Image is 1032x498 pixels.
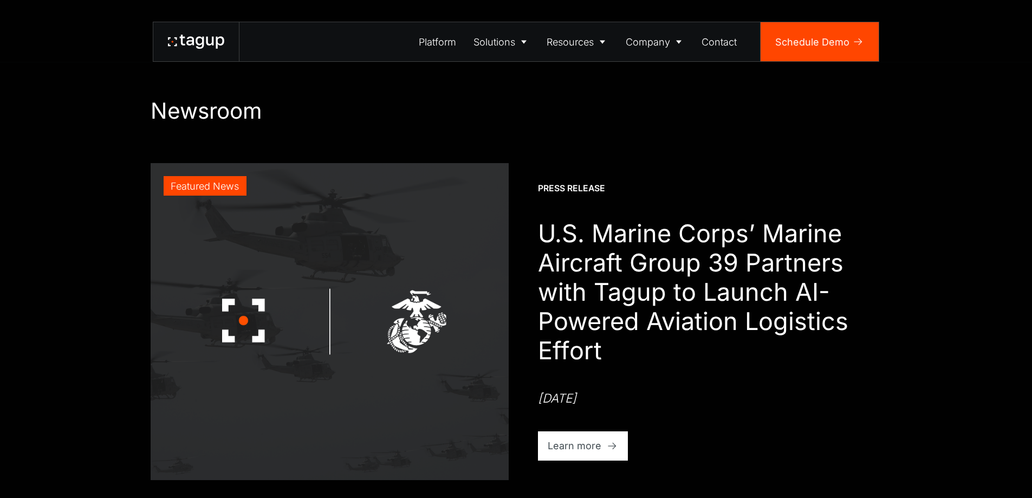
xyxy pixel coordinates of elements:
h1: U.S. Marine Corps’ Marine Aircraft Group 39 Partners with Tagup to Launch AI-Powered Aviation Log... [538,219,882,365]
a: Platform [411,22,465,61]
div: Learn more [548,438,601,453]
div: [DATE] [538,390,576,407]
div: Resources [547,35,594,49]
div: Schedule Demo [775,35,849,49]
a: Resources [538,22,618,61]
div: Platform [419,35,456,49]
a: Featured News [151,163,509,480]
div: Press Release [538,183,605,195]
a: Solutions [465,22,538,61]
h1: Newsroom [151,98,882,124]
div: Company [626,35,670,49]
div: Contact [702,35,737,49]
a: Contact [693,22,746,61]
div: Solutions [473,35,515,49]
a: Schedule Demo [761,22,879,61]
a: Learn more [538,431,628,461]
a: Company [617,22,693,61]
div: Featured News [171,179,239,193]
